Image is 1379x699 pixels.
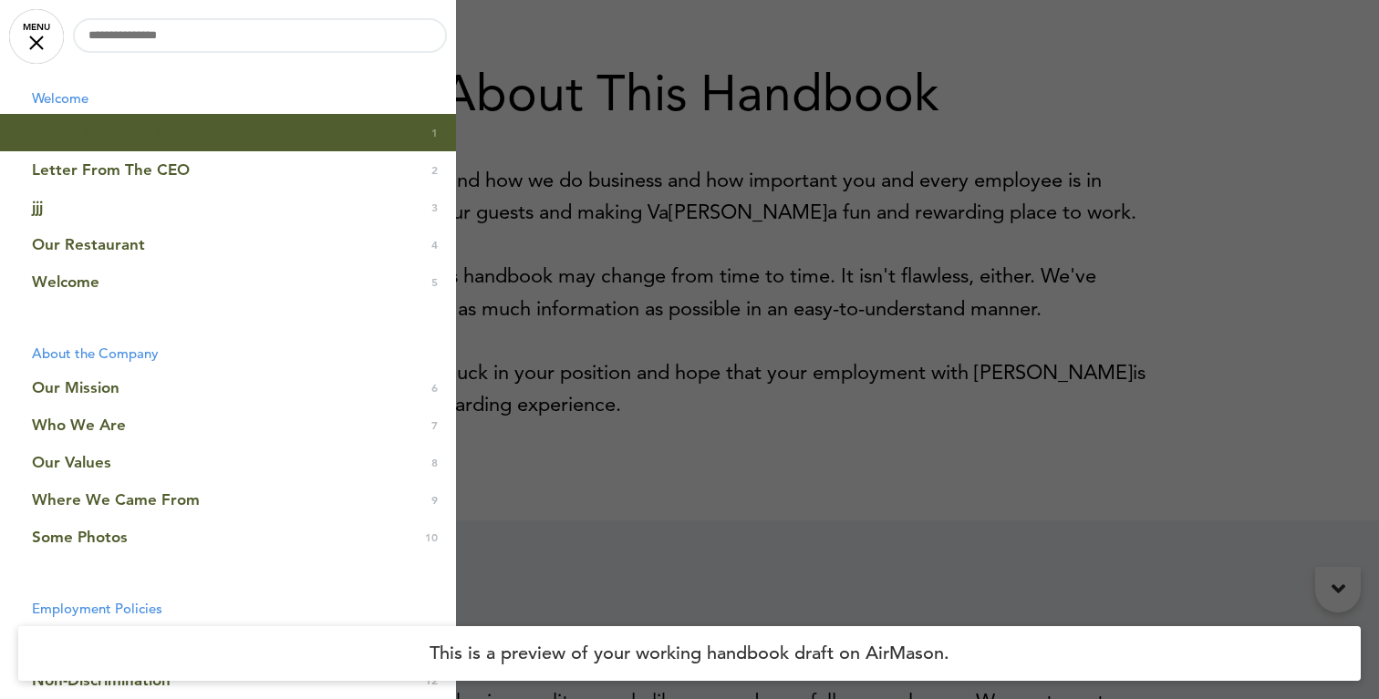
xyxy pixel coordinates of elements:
[431,237,438,252] span: 4
[32,162,190,178] span: Letter From The CEO
[32,529,128,545] span: Some Photos
[431,274,438,290] span: 5
[32,380,119,396] span: Our Mission
[431,455,438,470] span: 8
[32,125,192,140] span: About This Handbook
[9,9,64,64] a: MENU
[32,417,126,433] span: Who We Are
[32,455,111,470] span: Our Values
[431,162,438,178] span: 2
[425,529,438,545] span: 10
[32,274,99,290] span: Welcome
[18,626,1361,681] h4: This is a preview of your working handbook draft on AirMason.
[431,492,438,508] span: 9
[32,492,200,508] span: Where We Came From
[431,380,438,396] span: 6
[32,237,145,252] span: Our Restaurant
[431,125,438,140] span: 1
[32,673,171,688] span: Non-Discrimination
[32,200,43,215] span: jjj
[431,200,438,215] span: 3
[431,417,438,433] span: 7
